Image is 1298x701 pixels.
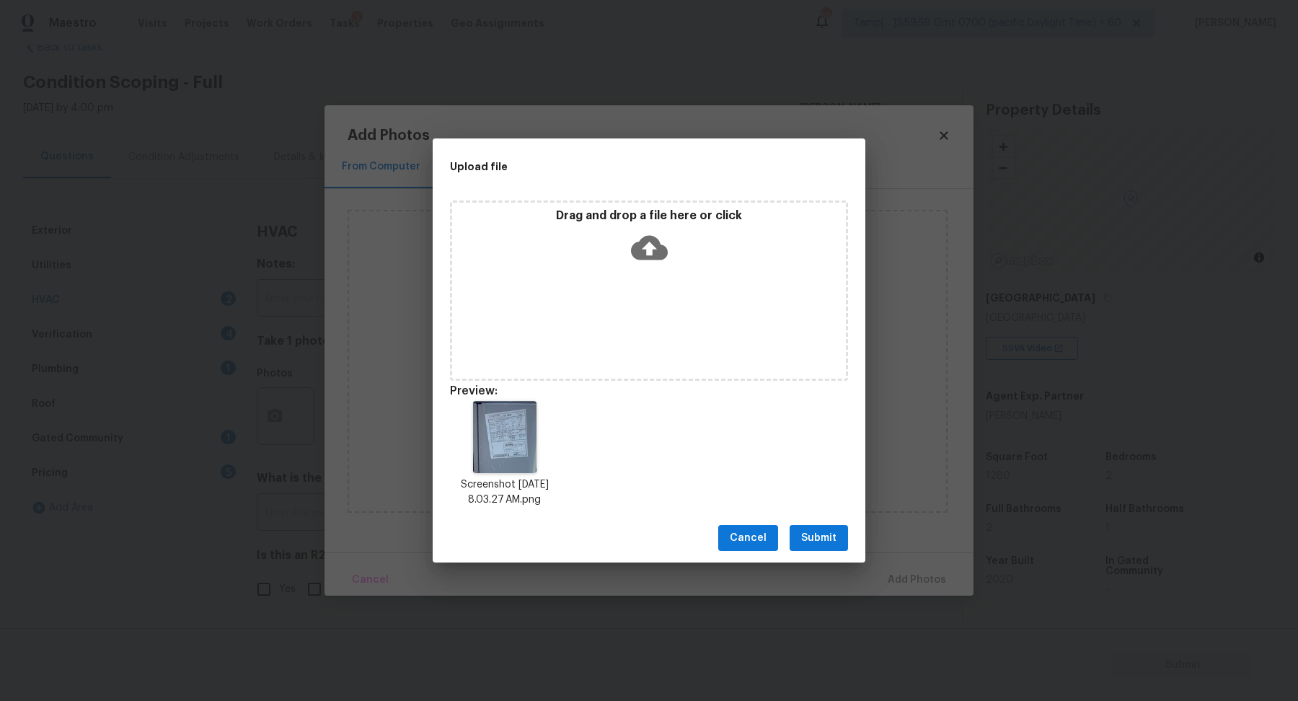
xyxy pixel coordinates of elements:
[801,529,836,547] span: Submit
[730,529,767,547] span: Cancel
[452,208,846,224] p: Drag and drop a file here or click
[790,525,848,552] button: Submit
[473,401,537,473] img: 2Ql+GAzDGAV47IHCCpeWuDsr75JNPBWIuNm9p19I9WW+44qiT8sZtA5lDzf8H8UHrPRceDqgAAAAASUVORK5CYII=
[450,477,560,508] p: Screenshot [DATE] 8.03.27 AM.png
[450,159,783,175] h2: Upload file
[718,525,778,552] button: Cancel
